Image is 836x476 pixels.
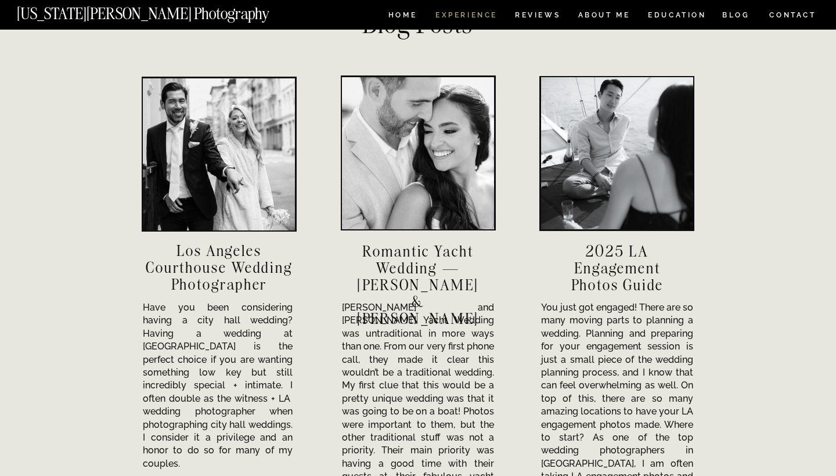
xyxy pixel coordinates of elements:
[342,301,494,460] p: [PERSON_NAME] and [PERSON_NAME] Yacht Wedding was untraditional in more ways than one. From our v...
[515,12,558,21] a: REVIEWS
[386,12,419,21] a: HOME
[557,243,678,292] a: 2025 LA Engagement Photos Guide
[722,12,750,21] a: BLOG
[135,242,304,292] a: Los Angeles Courthouse Wedding Photographer
[578,12,630,21] a: ABOUT ME
[354,243,482,292] a: Romantic Yacht Wedding — [PERSON_NAME] & [PERSON_NAME]
[435,12,496,21] a: Experience
[769,9,817,21] a: CONTACT
[143,301,293,468] p: Have you been considering having a city hall wedding? Having a wedding at [GEOGRAPHIC_DATA] is th...
[17,6,308,16] a: [US_STATE][PERSON_NAME] Photography
[293,10,543,34] a: Blog Posts
[647,12,708,21] a: EDUCATION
